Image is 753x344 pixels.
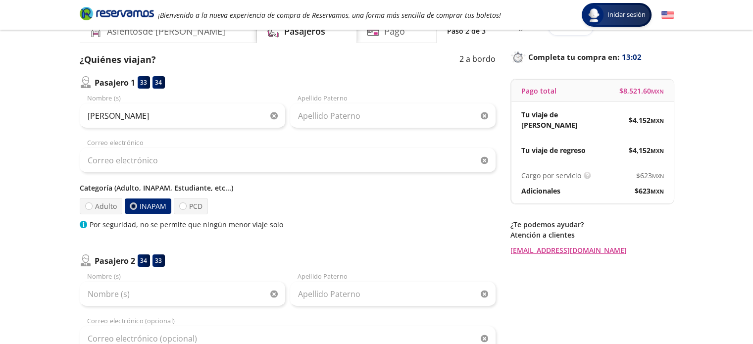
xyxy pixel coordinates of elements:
[152,254,165,267] div: 33
[78,197,123,215] label: Adulto
[510,219,674,230] p: ¿Te podemos ayudar?
[459,53,496,66] p: 2 a bordo
[521,109,593,130] p: Tu viaje de [PERSON_NAME]
[95,77,135,89] p: Pasajero 1
[629,115,664,125] span: $ 4,152
[510,50,674,64] p: Completa tu compra en :
[651,88,664,95] small: MXN
[80,148,496,173] input: Correo electrónico
[603,10,650,20] span: Iniciar sesión
[80,103,285,128] input: Nombre (s)
[158,10,501,20] em: ¡Bienvenido a la nueva experiencia de compra de Reservamos, una forma más sencilla de comprar tus...
[510,245,674,255] a: [EMAIL_ADDRESS][DOMAIN_NAME]
[123,198,172,214] label: INAPAM
[696,287,743,334] iframe: Messagebird Livechat Widget
[651,188,664,195] small: MXN
[521,186,560,196] p: Adicionales
[80,282,285,306] input: Nombre (s)
[661,9,674,21] button: English
[290,103,496,128] input: Apellido Paterno
[622,51,642,63] span: 13:02
[652,172,664,180] small: MXN
[619,86,664,96] span: $ 8,521.60
[95,255,135,267] p: Pasajero 2
[90,219,283,230] p: Por seguridad, no se permite que ningún menor viaje solo
[107,25,225,38] h4: Asientos de [PERSON_NAME]
[629,145,664,155] span: $ 4,152
[651,147,664,154] small: MXN
[521,86,556,96] p: Pago total
[80,6,154,24] a: Brand Logo
[80,53,156,66] p: ¿Quiénes viajan?
[152,76,165,89] div: 34
[80,183,496,193] p: Categoría (Adulto, INAPAM, Estudiante, etc...)
[174,198,208,214] label: PCD
[138,76,150,89] div: 33
[80,6,154,21] i: Brand Logo
[290,282,496,306] input: Apellido Paterno
[447,26,486,36] p: Paso 2 de 3
[384,25,405,38] h4: Pago
[284,25,325,38] h4: Pasajeros
[635,186,664,196] span: $ 623
[651,117,664,124] small: MXN
[138,254,150,267] div: 34
[521,145,586,155] p: Tu viaje de regreso
[510,230,674,240] p: Atención a clientes
[521,170,581,181] p: Cargo por servicio
[636,170,664,181] span: $ 623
